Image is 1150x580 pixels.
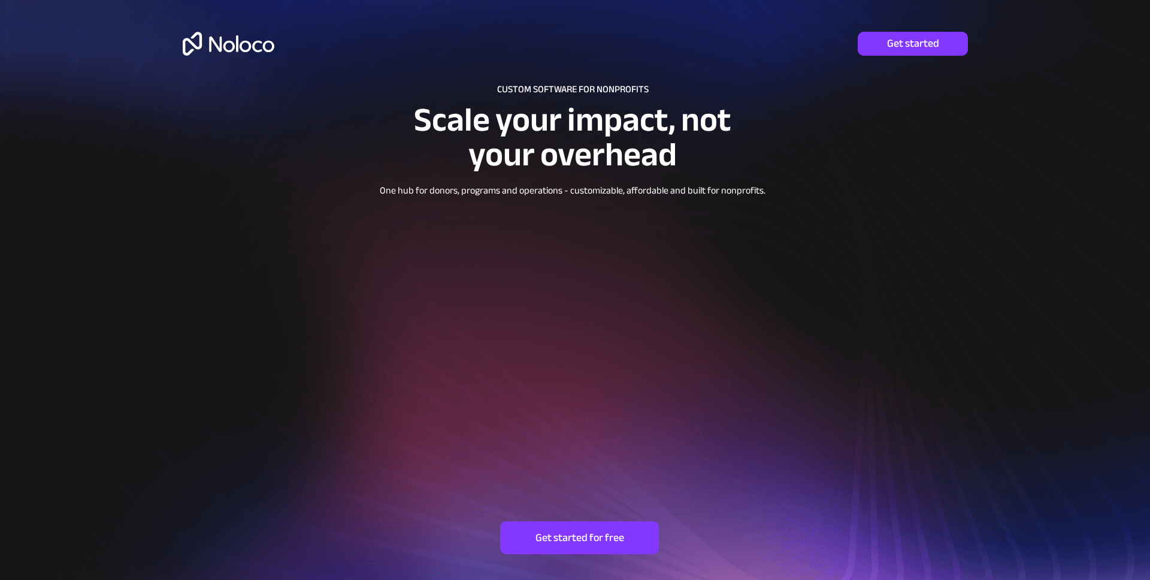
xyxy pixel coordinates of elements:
iframe: Nonprofit template - interactive demo [310,205,827,482]
a: Get started [858,32,968,56]
span: CUSTOM SOFTWARE FOR NONPROFITS [497,80,649,98]
span: Scale your impact, not your overhead [414,89,731,186]
a: Get started for free [500,521,659,554]
span: Get started [858,37,968,50]
span: Get started for free [500,531,659,545]
span: One hub for donors, programs and operations - customizable, affordable and built for nonprofits. [380,182,765,200]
